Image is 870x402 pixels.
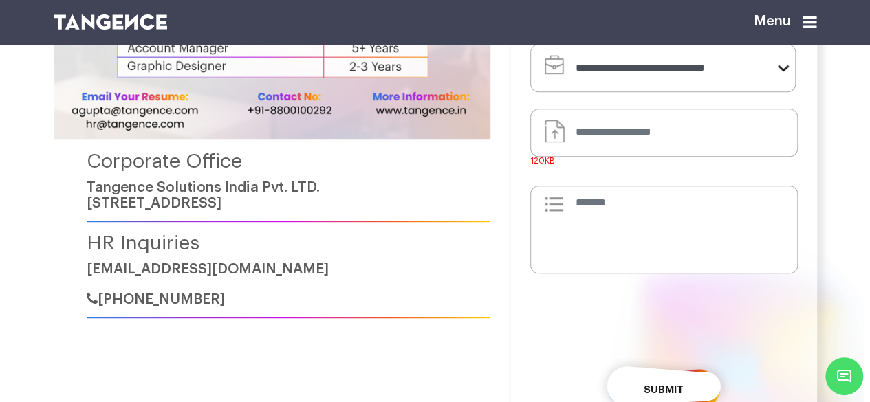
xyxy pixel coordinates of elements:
[98,292,225,306] span: [PHONE_NUMBER]
[530,44,796,92] select: form-select-lg example
[54,14,168,30] img: logo SVG
[87,262,329,276] a: [EMAIL_ADDRESS][DOMAIN_NAME]
[87,180,320,210] a: Tangence Solutions India Pvt. LTD.[STREET_ADDRESS]
[87,150,490,172] h4: Corporate Office
[87,292,225,306] a: [PHONE_NUMBER]
[87,232,490,254] h4: HR Inquiries
[530,157,555,166] label: KB
[530,157,545,165] b: 120
[559,290,768,344] iframe: reCAPTCHA
[825,357,863,395] span: Chat Widget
